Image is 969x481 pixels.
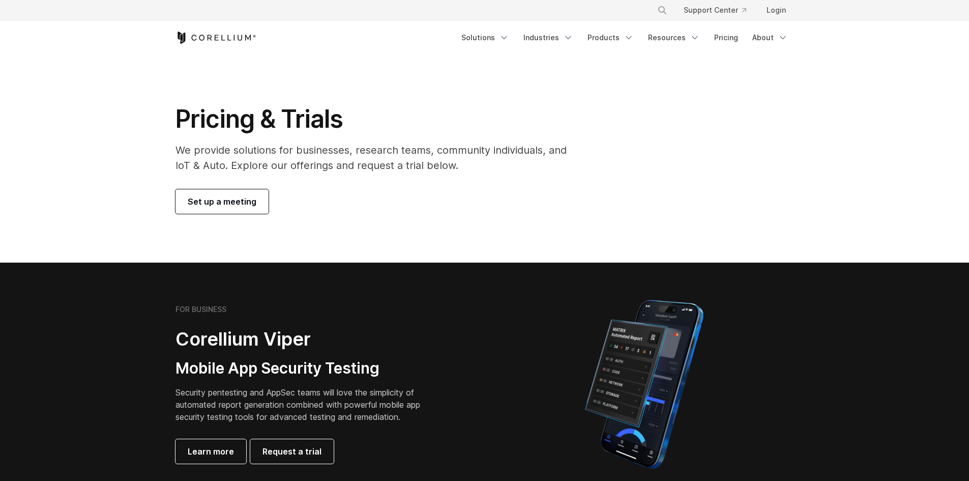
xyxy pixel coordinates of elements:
h6: FOR BUSINESS [175,305,226,314]
a: Learn more [175,439,246,464]
a: About [746,29,794,47]
span: Request a trial [262,445,321,458]
a: Pricing [708,29,744,47]
a: Support Center [676,1,754,19]
p: Security pentesting and AppSec teams will love the simplicity of automated report generation comb... [175,386,436,423]
a: Request a trial [250,439,334,464]
a: Solutions [455,29,515,47]
div: Navigation Menu [455,29,794,47]
a: Login [758,1,794,19]
a: Corellium Home [175,32,256,44]
a: Products [581,29,640,47]
a: Industries [517,29,579,47]
a: Set up a meeting [175,189,269,214]
img: Corellium MATRIX automated report on iPhone showing app vulnerability test results across securit... [568,295,721,473]
a: Resources [642,29,706,47]
h3: Mobile App Security Testing [175,359,436,378]
button: Search [653,1,671,19]
div: Navigation Menu [645,1,794,19]
h1: Pricing & Trials [175,104,581,134]
span: Learn more [188,445,234,458]
p: We provide solutions for businesses, research teams, community individuals, and IoT & Auto. Explo... [175,143,581,173]
h2: Corellium Viper [175,328,436,351]
span: Set up a meeting [188,195,256,208]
